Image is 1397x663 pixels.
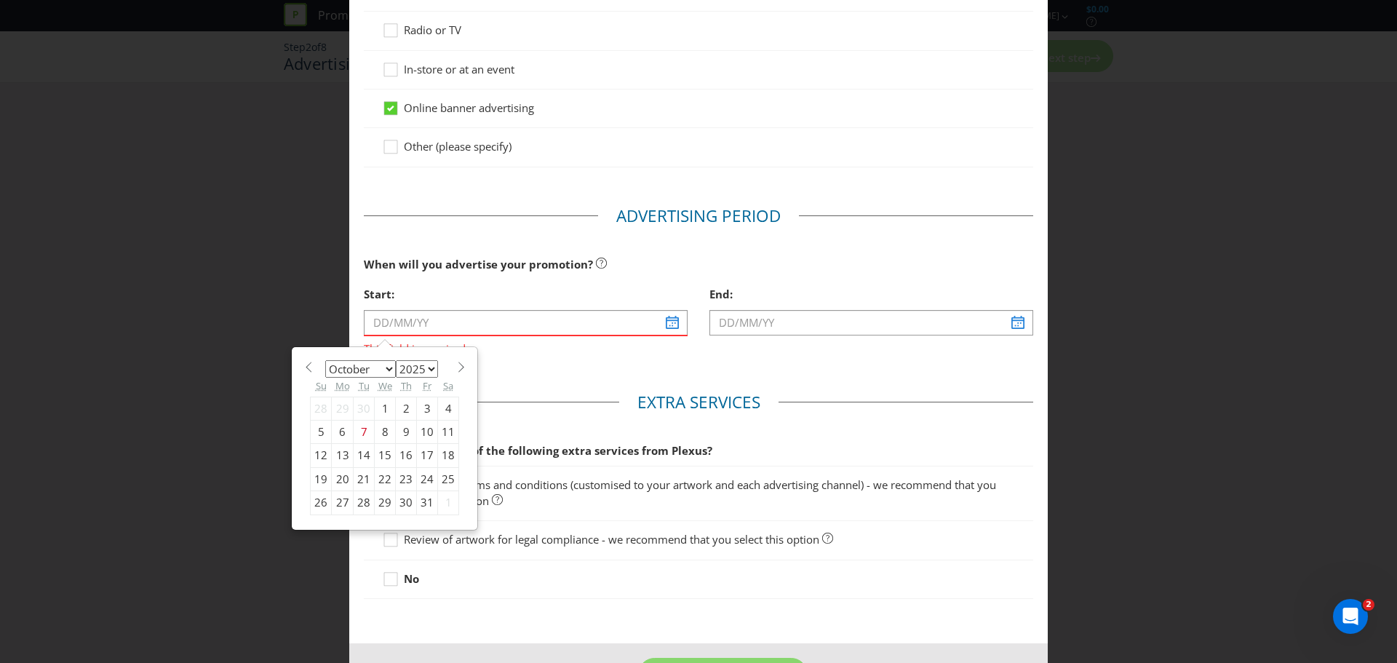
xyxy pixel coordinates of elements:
[1363,599,1374,611] span: 2
[332,444,354,467] div: 13
[438,467,459,491] div: 25
[401,379,412,392] abbr: Thursday
[354,467,375,491] div: 21
[332,397,354,420] div: 29
[354,444,375,467] div: 14
[354,420,375,443] div: 7
[316,379,327,392] abbr: Sunday
[375,420,396,443] div: 8
[438,491,459,515] div: 1
[709,279,1033,309] div: End:
[438,397,459,420] div: 4
[354,491,375,515] div: 28
[364,443,712,458] span: Would you like any of the following extra services from Plexus?
[375,444,396,467] div: 15
[417,420,438,443] div: 10
[311,491,332,515] div: 26
[332,467,354,491] div: 20
[417,491,438,515] div: 31
[364,336,688,357] span: This field is required
[417,467,438,491] div: 24
[396,467,417,491] div: 23
[354,397,375,420] div: 30
[417,444,438,467] div: 17
[423,379,431,392] abbr: Friday
[364,257,593,271] span: When will you advertise your promotion?
[311,420,332,443] div: 5
[364,279,688,309] div: Start:
[598,205,799,228] legend: Advertising Period
[404,477,996,507] span: Short form terms and conditions (customised to your artwork and each advertising channel) - we re...
[311,467,332,491] div: 19
[404,100,534,115] span: Online banner advertising
[404,23,461,37] span: Radio or TV
[332,420,354,443] div: 6
[378,379,392,392] abbr: Wednesday
[311,397,332,420] div: 28
[375,491,396,515] div: 29
[396,444,417,467] div: 16
[709,310,1033,336] input: DD/MM/YY
[375,467,396,491] div: 22
[311,444,332,467] div: 12
[619,391,779,414] legend: Extra Services
[1333,599,1368,634] iframe: Intercom live chat
[396,397,417,420] div: 2
[364,310,688,336] input: DD/MM/YY
[404,571,419,586] strong: No
[396,491,417,515] div: 30
[335,379,350,392] abbr: Monday
[438,444,459,467] div: 18
[375,397,396,420] div: 1
[404,62,514,76] span: In-store or at an event
[404,139,512,154] span: Other (please specify)
[359,379,370,392] abbr: Tuesday
[438,420,459,443] div: 11
[404,532,819,547] span: Review of artwork for legal compliance - we recommend that you select this option
[443,379,453,392] abbr: Saturday
[417,397,438,420] div: 3
[332,491,354,515] div: 27
[396,420,417,443] div: 9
